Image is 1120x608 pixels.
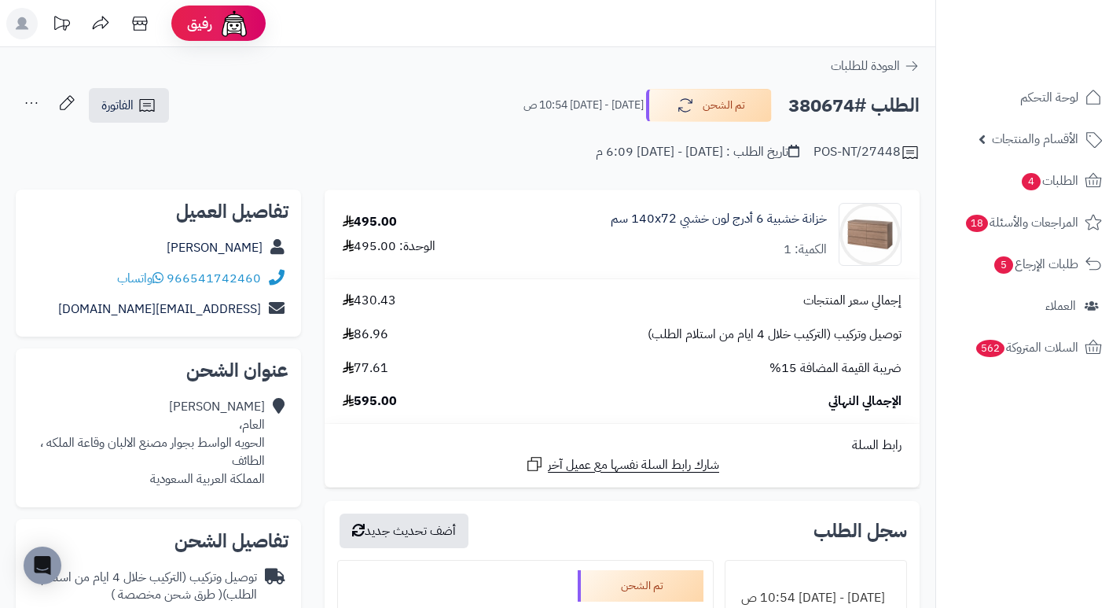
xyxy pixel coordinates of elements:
[946,79,1111,116] a: لوحة التحكم
[1013,32,1105,65] img: logo-2.png
[117,269,163,288] a: واتساب
[58,300,261,319] a: [EMAIL_ADDRESS][DOMAIN_NAME]
[1020,170,1078,192] span: الطلبات
[964,212,1078,234] span: المراجعات والأسئلة
[101,96,134,115] span: الفاتورة
[578,570,703,602] div: تم الشحن
[946,162,1111,200] a: الطلبات4
[1045,295,1076,317] span: العملاء
[975,337,1078,359] span: السلات المتروكة
[831,57,920,76] a: العودة للطلبات
[218,8,250,39] img: ai-face.png
[331,437,913,455] div: رابط السلة
[611,210,827,228] a: خزانة خشبية 6 أدرج لون خشبي 140x72 سم
[28,532,288,551] h2: تفاصيل الشحن
[343,392,397,411] span: 595.00
[525,455,719,474] a: شارك رابط السلة نفسها مع عميل آخر
[187,14,212,33] span: رفيق
[648,326,902,344] span: توصيل وتركيب (التركيب خلال 4 ايام من استلام الطلب)
[784,241,827,259] div: الكمية: 1
[343,213,397,231] div: 495.00
[839,203,901,266] img: 1752058398-1(9)-90x90.jpg
[548,456,719,474] span: شارك رابط السلة نفسها مع عميل آخر
[946,245,1111,283] a: طلبات الإرجاع5
[946,204,1111,241] a: المراجعات والأسئلة18
[813,521,907,540] h3: سجل الطلب
[42,8,81,43] a: تحديثات المنصة
[965,215,988,233] span: 18
[993,253,1078,275] span: طلبات الإرجاع
[831,57,900,76] span: العودة للطلبات
[993,256,1013,275] span: 5
[111,585,222,604] span: ( طرق شحن مخصصة )
[28,398,265,488] div: [PERSON_NAME] العام، الحويه الواسط بجوار مصنع الالبان وقاعة الملكه ، الطائف المملكة العربية السعودية
[1021,173,1041,191] span: 4
[167,269,261,288] a: 966541742460
[343,292,396,310] span: 430.43
[523,98,644,113] small: [DATE] - [DATE] 10:54 ص
[1020,87,1078,109] span: لوحة التحكم
[646,89,772,122] button: تم الشحن
[596,143,799,161] div: تاريخ الطلب : [DATE] - [DATE] 6:09 م
[28,202,288,221] h2: تفاصيل العميل
[946,329,1111,367] a: السلات المتروكة562
[167,238,263,257] a: [PERSON_NAME]
[343,359,388,378] span: 77.61
[343,238,435,256] div: الوحدة: 495.00
[946,287,1111,325] a: العملاء
[803,292,902,310] span: إجمالي سعر المنتجات
[769,359,902,378] span: ضريبة القيمة المضافة 15%
[28,361,288,380] h2: عنوان الشحن
[813,143,920,162] div: POS-NT/27448
[992,128,1078,150] span: الأقسام والمنتجات
[340,514,468,548] button: أضف تحديث جديد
[24,547,61,584] div: Open Intercom Messenger
[975,340,1005,358] span: 562
[28,569,257,605] div: توصيل وتركيب (التركيب خلال 4 ايام من استلام الطلب)
[828,392,902,411] span: الإجمالي النهائي
[788,90,920,122] h2: الطلب #380674
[343,326,388,344] span: 86.96
[89,88,169,123] a: الفاتورة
